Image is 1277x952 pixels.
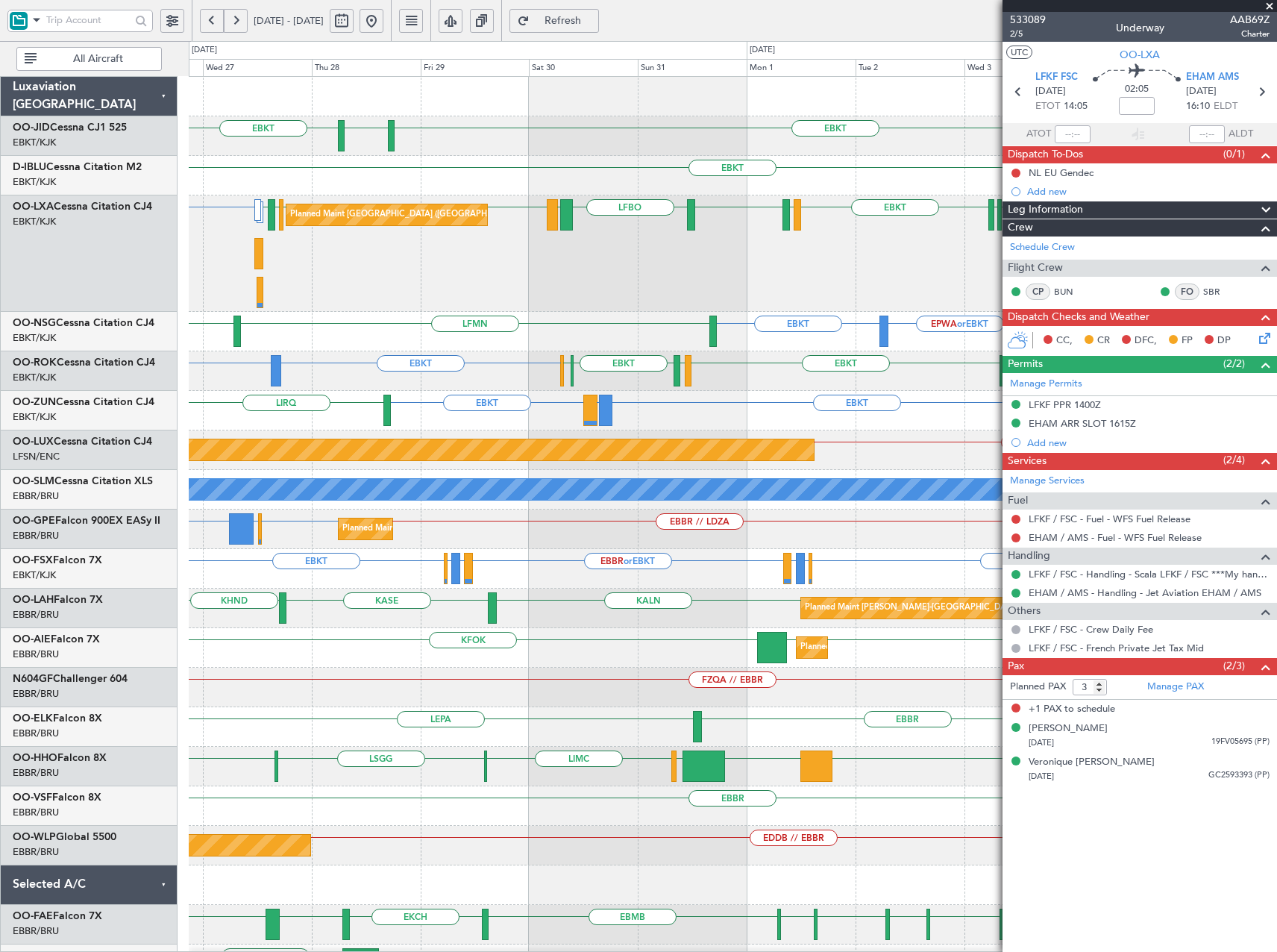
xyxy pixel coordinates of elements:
span: OO-AIE [13,634,51,645]
button: All Aircraft [16,47,162,71]
div: Planned Maint [GEOGRAPHIC_DATA] ([GEOGRAPHIC_DATA] National) [290,204,560,226]
a: N604GFChallenger 604 [13,674,128,684]
a: LFKF / FSC - French Private Jet Tax Mid [1029,642,1204,654]
a: LFKF / FSC - Crew Daily Fee [1029,623,1153,636]
span: [DATE] [1029,771,1054,782]
span: OO-LAH [13,595,54,605]
span: OO-HHO [13,753,57,763]
span: All Aircraft [40,54,157,64]
a: D-IBLUCessna Citation M2 [13,162,142,172]
a: EBBR/BRU [13,924,59,938]
a: OO-NSGCessna Citation CJ4 [13,318,154,328]
a: OO-FSXFalcon 7X [13,555,102,566]
a: EBBR/BRU [13,806,59,819]
span: OO-ELK [13,713,53,724]
span: 16:10 [1186,99,1210,114]
span: OO-LUX [13,436,54,447]
span: 02:05 [1125,82,1149,97]
div: Add new [1027,185,1270,198]
a: EBKT/KJK [13,136,56,149]
span: FP [1182,333,1193,348]
span: CC, [1056,333,1073,348]
a: LFSN/ENC [13,450,60,463]
span: CR [1097,333,1110,348]
a: OO-ZUNCessna Citation CJ4 [13,397,154,407]
a: EBBR/BRU [13,529,59,542]
button: UTC [1006,46,1032,59]
a: OO-ELKFalcon 8X [13,713,102,724]
span: Others [1008,603,1041,620]
span: (2/4) [1223,452,1245,468]
span: Dispatch Checks and Weather [1008,309,1149,326]
a: LFKF / FSC - Fuel - WFS Fuel Release [1029,513,1190,525]
span: Handling [1008,548,1050,565]
span: ETOT [1035,99,1060,114]
span: 2/5 [1010,28,1046,40]
span: (0/1) [1223,146,1245,162]
label: Planned PAX [1010,680,1066,695]
a: OO-ROKCessna Citation CJ4 [13,357,155,368]
input: --:-- [1055,125,1091,143]
span: OO-GPE [13,516,55,526]
span: 14:05 [1064,99,1088,114]
span: N604GF [13,674,53,684]
div: Planned Maint [GEOGRAPHIC_DATA] ([GEOGRAPHIC_DATA]) [800,636,1035,659]
div: [DATE] [750,44,775,57]
div: [DATE] [192,44,217,57]
a: OO-HHOFalcon 8X [13,753,107,763]
span: Leg Information [1008,201,1083,219]
span: Flight Crew [1008,260,1063,277]
a: OO-LUXCessna Citation CJ4 [13,436,152,447]
a: OO-SLMCessna Citation XLS [13,476,153,486]
a: Schedule Crew [1010,240,1075,255]
div: LFKF PPR 1400Z [1029,398,1101,411]
div: Sat 30 [529,59,638,77]
span: EHAM AMS [1186,70,1239,85]
div: Underway [1116,20,1164,36]
a: EBBR/BRU [13,727,59,740]
span: Services [1008,453,1047,470]
input: Trip Account [46,9,131,31]
div: FO [1175,284,1199,300]
span: Fuel [1008,492,1028,510]
span: GC2593393 (PP) [1208,769,1270,782]
span: Crew [1008,219,1033,237]
span: LFKF FSC [1035,70,1078,85]
span: OO-LXA [13,201,54,212]
span: Permits [1008,356,1043,373]
div: Veronique [PERSON_NAME] [1029,755,1155,770]
div: Tue 2 [856,59,964,77]
a: EHAM / AMS - Handling - Jet Aviation EHAM / AMS [1029,586,1261,599]
div: NL EU Gendec [1029,166,1094,179]
a: LFKF / FSC - Handling - Scala LFKF / FSC ***My handling*** [1029,568,1270,580]
a: OO-LXACessna Citation CJ4 [13,201,152,212]
button: Refresh [509,9,599,33]
a: EBBR/BRU [13,648,59,661]
div: Sun 31 [638,59,747,77]
span: OO-FAE [13,911,53,921]
div: Planned Maint [PERSON_NAME]-[GEOGRAPHIC_DATA][PERSON_NAME] ([GEOGRAPHIC_DATA][PERSON_NAME]) [805,597,1246,619]
span: 19FV05695 (PP) [1211,736,1270,748]
a: Manage Permits [1010,377,1082,392]
span: DP [1217,333,1231,348]
span: 533089 [1010,12,1046,28]
a: OO-AIEFalcon 7X [13,634,100,645]
a: EBBR/BRU [13,687,59,701]
a: BUN [1054,285,1088,298]
a: EBKT/KJK [13,371,56,384]
a: EBBR/BRU [13,608,59,621]
a: OO-LAHFalcon 7X [13,595,103,605]
span: (2/3) [1223,658,1245,674]
a: OO-VSFFalcon 8X [13,792,101,803]
span: [DATE] [1035,84,1066,99]
span: [DATE] [1029,737,1054,748]
a: EBKT/KJK [13,410,56,424]
span: OO-ROK [13,357,57,368]
span: [DATE] - [DATE] [254,14,324,28]
a: OO-JIDCessna CJ1 525 [13,122,127,133]
span: OO-SLM [13,476,54,486]
span: AAB69Z [1230,12,1270,28]
a: EBBR/BRU [13,766,59,780]
div: Wed 3 [964,59,1073,77]
a: EBKT/KJK [13,215,56,228]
